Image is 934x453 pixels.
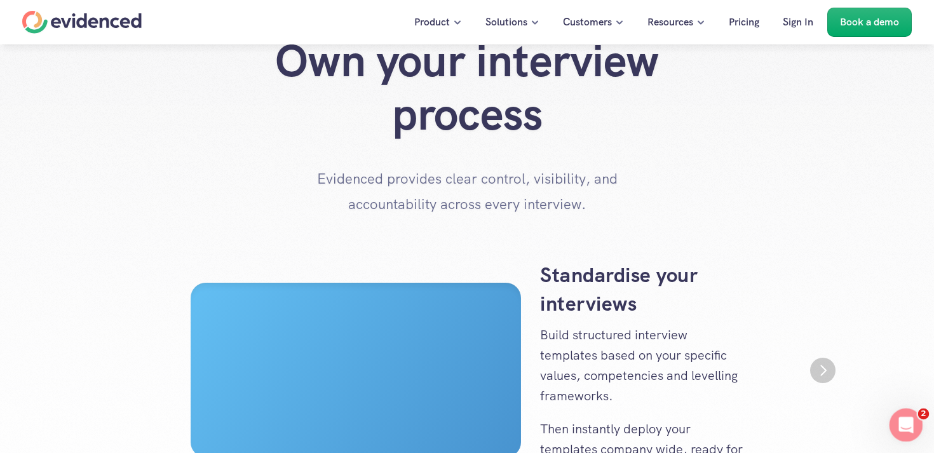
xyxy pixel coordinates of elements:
[890,409,923,442] iframe: Intercom live chat
[783,14,813,30] p: Sign In
[414,14,450,30] p: Product
[810,358,836,383] button: Next
[773,8,823,37] a: Sign In
[840,14,899,30] p: Book a demo
[918,409,930,420] span: 2
[540,261,743,318] h3: Standardise your interviews
[719,8,769,37] a: Pricing
[827,8,912,37] a: Book a demo
[729,14,759,30] p: Pricing
[485,14,527,30] p: Solutions
[563,14,612,30] p: Customers
[213,34,721,141] h1: Own your interview process
[308,166,626,217] p: Evidenced provides clear control, visibility, and accountability across every interview.
[540,325,743,406] p: Build structured interview templates based on your specific values, competencies and levelling fr...
[647,14,693,30] p: Resources
[22,11,142,34] a: Home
